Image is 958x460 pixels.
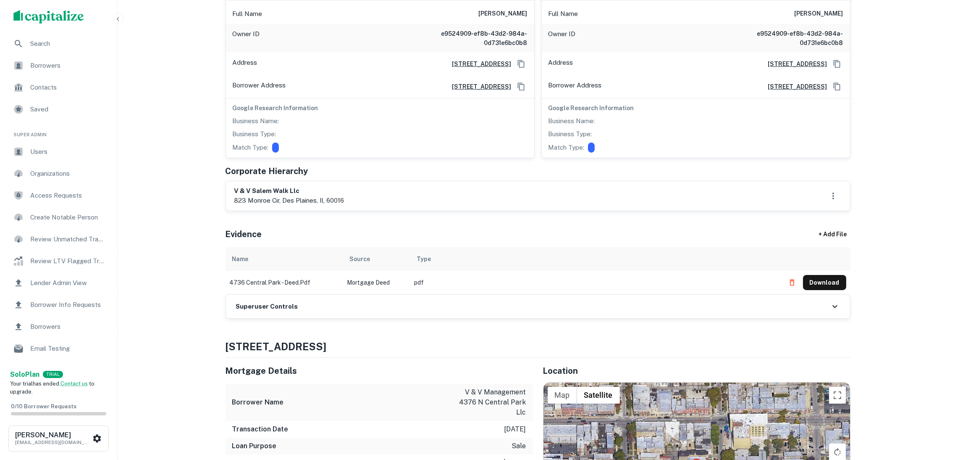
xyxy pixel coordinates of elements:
p: [DATE] [504,424,526,434]
td: Mortgage Deed [343,271,410,294]
h5: Evidence [226,228,262,241]
a: Access Requests [7,185,110,206]
a: SoloPlan [10,370,39,380]
a: Create Notable Person [7,207,110,227]
p: Business Name: [549,116,595,126]
p: 823 monroe cir, des plaines, il, 60016 [234,196,344,206]
a: Contact us [60,381,88,387]
button: Copy Address [515,80,528,93]
p: Business Name: [233,116,279,126]
h6: Google Research Information [233,103,528,113]
span: Access Requests [30,190,105,201]
a: [STREET_ADDRESS] [446,82,512,91]
h6: [PERSON_NAME] [15,432,91,439]
a: Borrowers [7,56,110,76]
h6: v & v salem walk llc [234,186,344,196]
h6: Google Research Information [549,103,843,113]
button: Copy Address [831,80,843,93]
strong: Solo Plan [10,370,39,378]
h6: [PERSON_NAME] [795,9,843,19]
span: Review LTV Flagged Transactions [30,256,105,266]
button: Download [803,275,846,290]
td: pdf [410,271,780,294]
button: Copy Address [831,58,843,70]
div: TRIAL [43,371,63,378]
h6: Transaction Date [232,424,289,434]
a: Review LTV Flagged Transactions [7,251,110,271]
h6: Superuser Controls [236,302,298,312]
span: Borrowers [30,61,105,71]
span: Borrowers [30,322,105,332]
a: Search [7,34,110,54]
p: Business Type: [549,129,592,139]
a: Organizations [7,164,110,184]
p: Address [549,58,573,70]
span: Create Notable Person [30,212,105,222]
h6: [PERSON_NAME] [479,9,528,19]
h4: [STREET_ADDRESS] [226,339,850,354]
div: Source [350,254,370,264]
p: [EMAIL_ADDRESS][DOMAIN_NAME] [15,439,91,446]
h5: Location [543,365,850,377]
p: Owner ID [233,29,260,48]
p: sale [512,441,526,451]
p: Borrower Address [549,80,602,93]
h6: [STREET_ADDRESS] [761,82,827,91]
th: Source [343,247,410,271]
a: [STREET_ADDRESS] [446,59,512,69]
a: Lender Admin View [7,273,110,293]
p: Borrower Address [233,80,286,93]
a: Contacts [7,77,110,98]
span: Review Unmatched Transactions [30,234,105,244]
span: Organizations [30,169,105,179]
span: Users [30,147,105,157]
iframe: Chat Widget [916,393,958,433]
p: Address [233,58,257,70]
a: Borrower Info Requests [7,295,110,315]
p: Full Name [549,9,578,19]
span: Contacts [30,82,105,93]
p: Match Type: [549,143,585,153]
span: Your trial has ended. to upgrade. [10,381,94,395]
p: Match Type: [233,143,269,153]
a: Saved [7,99,110,119]
button: Delete file [785,276,800,289]
span: Search [30,39,105,49]
a: Review Unmatched Transactions [7,229,110,249]
a: Borrowers [7,317,110,337]
li: Super Admin [7,121,110,142]
a: Email Testing [7,338,110,359]
img: capitalize-logo.png [13,10,84,24]
button: Toggle fullscreen view [829,387,846,404]
span: Email Testing [30,344,105,354]
button: Show satellite imagery [577,387,620,404]
button: [PERSON_NAME][EMAIL_ADDRESS][DOMAIN_NAME] [8,426,109,452]
a: [STREET_ADDRESS] [761,59,827,69]
p: v & v management 4376 n central park llc [451,387,526,418]
span: Borrower Info Requests [30,300,105,310]
h5: Mortgage Details [226,365,533,377]
h6: Borrower Name [232,397,284,407]
p: Owner ID [549,29,576,48]
td: 4736 central park - deed.pdf [226,271,343,294]
span: Saved [30,104,105,114]
p: Business Type: [233,129,276,139]
h5: Corporate Hierarchy [226,165,308,177]
div: Name [232,254,249,264]
a: Users [7,142,110,162]
p: Full Name [233,9,262,19]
